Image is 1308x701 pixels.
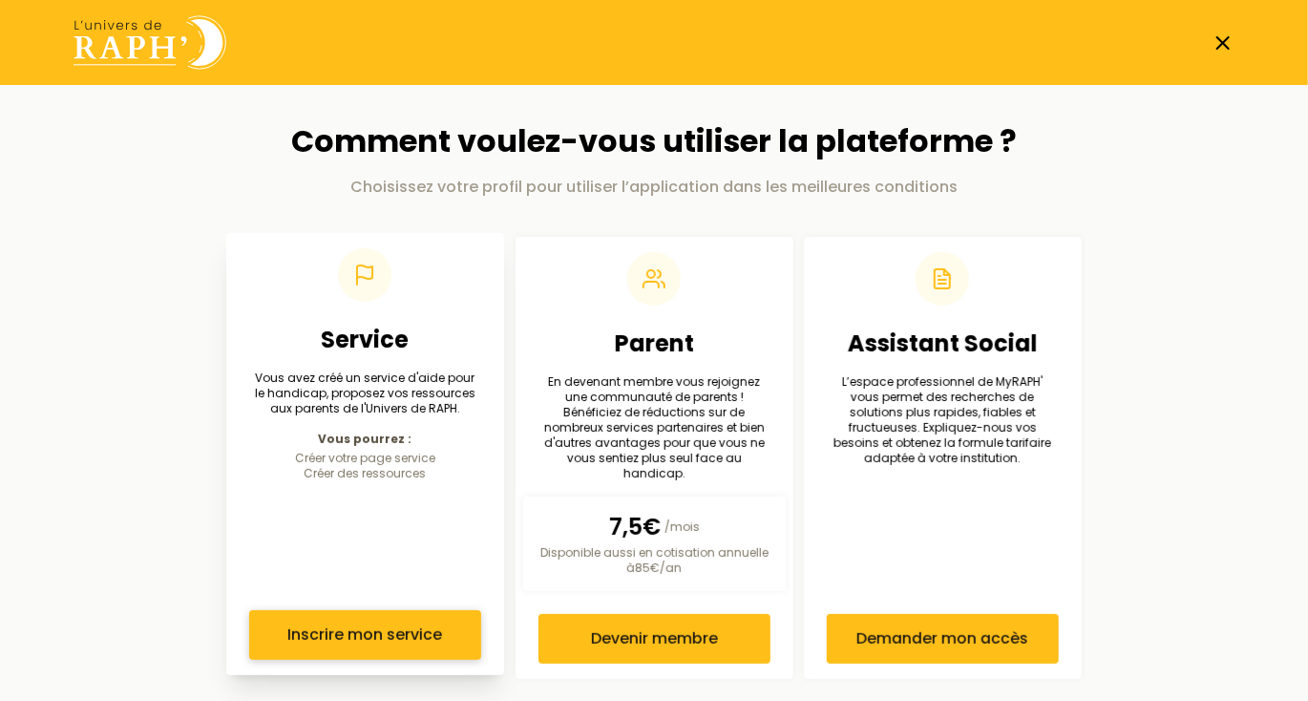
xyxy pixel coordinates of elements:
span: Inscrire mon service [287,624,442,647]
button: Demander mon accès [827,614,1059,664]
p: L’espace professionnel de MyRAPH' vous permet des recherches de solutions plus rapides, fiables e... [827,374,1059,466]
a: ParentEn devenant membre vous rejoignez une communauté de parents ! Bénéficiez de réductions sur ... [516,237,793,679]
li: Créer votre page service [249,450,481,465]
h1: Comment voulez-vous utiliser la plateforme ? [226,123,1082,159]
span: 7,5€ [608,511,660,542]
a: Assistant SocialL’espace professionnel de MyRAPH' vous permet des recherches de solutions plus ra... [804,237,1082,679]
h2: Service [249,325,481,355]
button: Devenir membre [538,614,770,664]
span: Demander mon accès [857,627,1029,650]
p: Vous pourrez : [249,431,481,446]
img: Univers de Raph logo [74,15,226,70]
p: En devenant membre vous rejoignez une communauté de parents ! Bénéficiez de réductions sur de nom... [538,374,770,481]
button: Inscrire mon service [249,610,481,660]
p: /mois [538,511,770,542]
p: Disponible aussi en cotisation annuelle à 85€ /an [538,545,770,576]
h2: Parent [538,329,770,359]
li: Créer des ressources [249,465,481,480]
p: Choisissez votre profil pour utiliser l’application dans les meilleures conditions [226,176,1082,199]
span: Devenir membre [590,627,717,650]
a: ServiceVous avez créé un service d'aide pour le handicap, proposez vos ressources aux parents de ... [226,233,504,675]
h2: Assistant Social [827,329,1059,359]
a: Fermer la page [1212,32,1234,54]
p: Vous avez créé un service d'aide pour le handicap, proposez vos ressources aux parents de l'Unive... [249,371,481,416]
